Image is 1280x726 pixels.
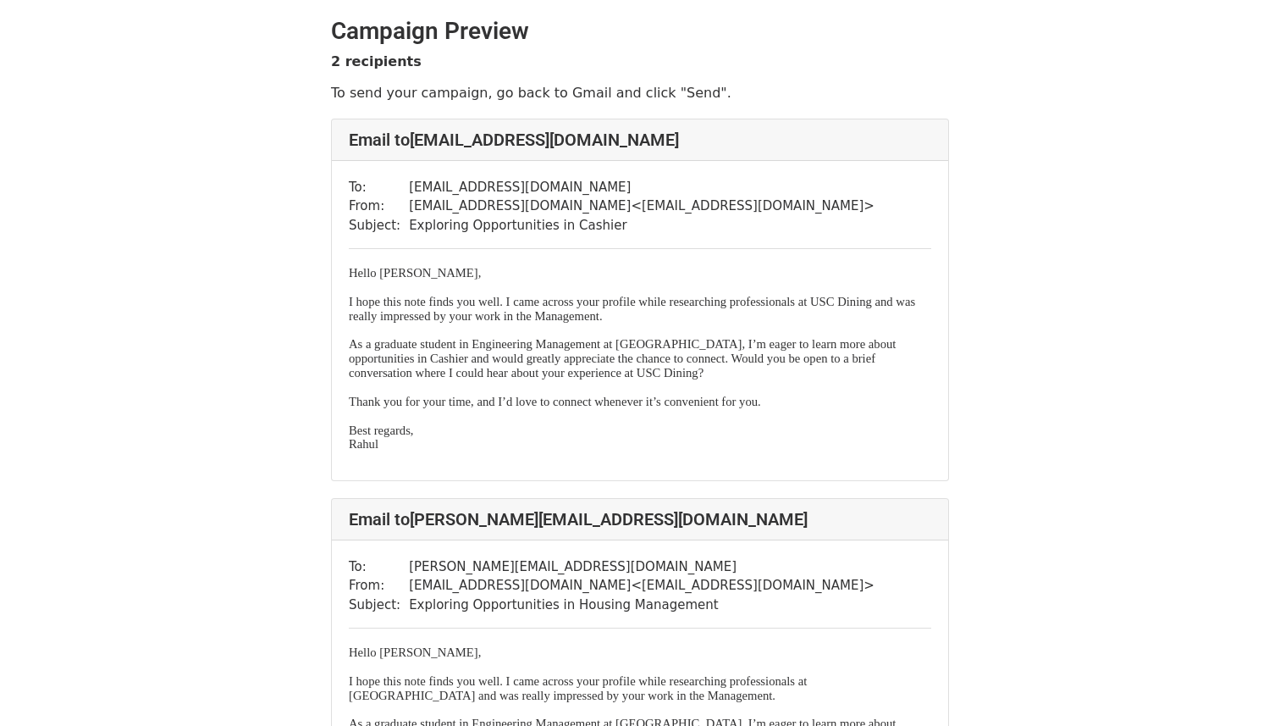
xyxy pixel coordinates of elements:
p: Hello [PERSON_NAME], I hope this note finds you well. I came across your profile while researchin... [349,266,931,452]
h4: Email to [EMAIL_ADDRESS][DOMAIN_NAME] [349,130,931,150]
td: [EMAIL_ADDRESS][DOMAIN_NAME] < [EMAIL_ADDRESS][DOMAIN_NAME] > [409,576,874,596]
h4: Email to [PERSON_NAME][EMAIL_ADDRESS][DOMAIN_NAME] [349,509,931,529]
td: Subject: [349,596,409,615]
td: Subject: [349,216,409,236]
td: From: [349,576,409,596]
strong: 2 recipients [331,53,422,69]
td: To: [349,557,409,577]
p: To send your campaign, go back to Gmail and click "Send". [331,84,949,102]
td: [EMAIL_ADDRESS][DOMAIN_NAME] < [EMAIL_ADDRESS][DOMAIN_NAME] > [409,197,874,216]
td: Exploring Opportunities in Housing Management [409,596,874,615]
td: To: [349,178,409,197]
td: [EMAIL_ADDRESS][DOMAIN_NAME] [409,178,874,197]
td: From: [349,197,409,216]
td: [PERSON_NAME][EMAIL_ADDRESS][DOMAIN_NAME] [409,557,874,577]
h2: Campaign Preview [331,17,949,46]
td: Exploring Opportunities in Cashier [409,216,874,236]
